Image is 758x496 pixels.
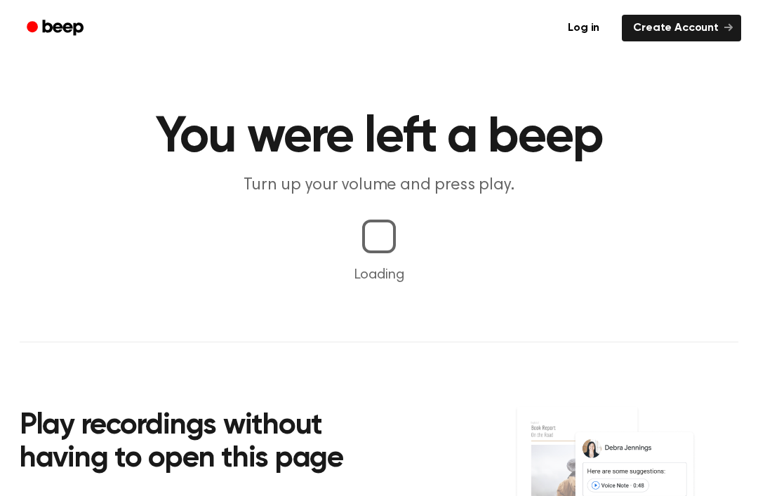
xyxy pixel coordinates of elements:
a: Create Account [622,15,741,41]
a: Beep [17,15,96,42]
a: Log in [554,12,613,44]
p: Loading [17,264,741,286]
h2: Play recordings without having to open this page [20,410,398,476]
p: Turn up your volume and press play. [109,174,649,197]
h1: You were left a beep [20,112,738,163]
